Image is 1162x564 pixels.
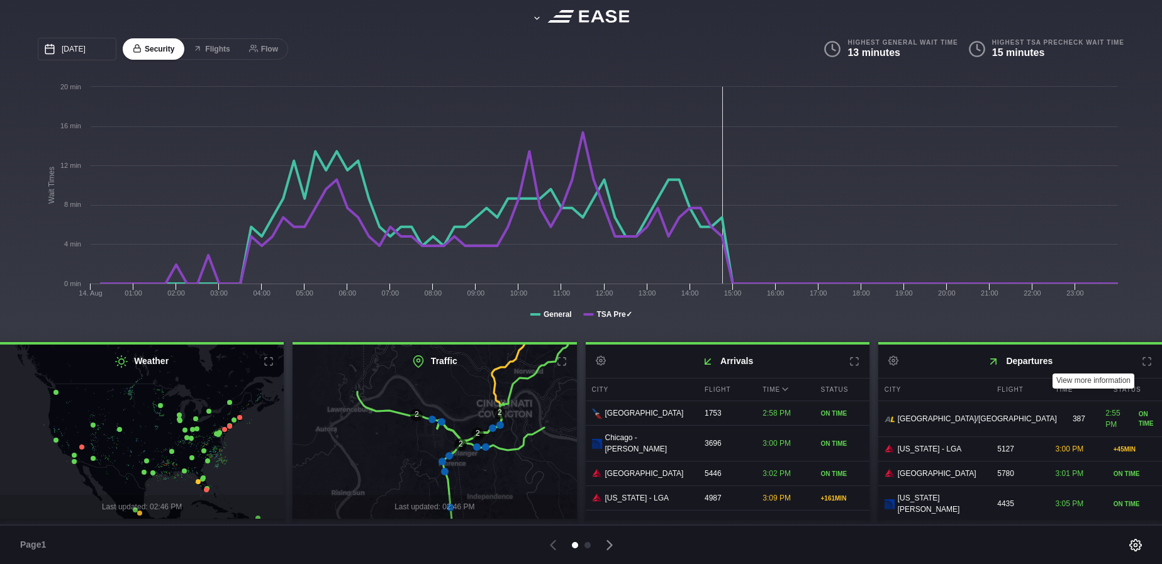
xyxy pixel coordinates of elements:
tspan: 16 min [60,122,81,130]
div: ON TIME [821,439,863,448]
button: Flow [239,38,288,60]
text: 18:00 [852,289,870,297]
span: [GEOGRAPHIC_DATA] [605,468,684,479]
div: 387 [1066,407,1096,431]
div: ON TIME [1139,409,1156,428]
span: 3:00 PM [763,439,791,448]
text: 13:00 [639,289,656,297]
tspan: 0 min [64,280,81,287]
span: 2:58 PM [763,409,791,417]
span: Page 1 [20,538,52,551]
div: 3696 [698,431,753,455]
span: 2:55 PM [1105,409,1120,429]
div: 4897 [698,516,753,540]
div: Time [1049,379,1104,401]
h2: Departures [878,345,1162,378]
tspan: 14. Aug [79,289,102,297]
tspan: 8 min [64,201,81,208]
text: 08:00 [425,289,442,297]
span: Chicago - [PERSON_NAME] [605,432,690,455]
text: 17:00 [810,289,827,297]
text: 14:00 [681,289,699,297]
text: 23:00 [1066,289,1084,297]
text: 07:00 [382,289,399,297]
text: 03:00 [210,289,228,297]
div: 4435 [991,492,1046,516]
div: ON TIME [1114,469,1156,478]
span: [GEOGRAPHIC_DATA] [898,468,976,479]
text: 04:00 [253,289,271,297]
input: mm/dd/yyyy [38,38,116,60]
span: Chicago - [PERSON_NAME] [605,517,690,539]
span: [US_STATE] - LGA [605,492,669,504]
tspan: TSA Pre✓ [596,310,632,319]
div: 5127 [991,437,1046,461]
tspan: 20 min [60,83,81,91]
div: 5780 [991,462,1046,485]
div: 2 [410,409,423,421]
span: 3:00 PM [1056,445,1084,453]
span: 3:09 PM [763,494,791,502]
div: City [586,379,696,401]
text: 16:00 [767,289,785,297]
div: Time [756,379,811,401]
div: ON TIME [821,469,863,478]
span: 3:02 PM [763,469,791,478]
h2: Traffic [293,345,576,378]
tspan: General [544,310,572,319]
div: ON TIME [821,409,863,418]
text: 06:00 [338,289,356,297]
text: 21:00 [981,289,998,297]
tspan: 4 min [64,240,81,248]
h2: Arrivals [586,345,869,378]
span: 3:05 PM [1056,499,1084,508]
tspan: 12 min [60,162,81,169]
div: City [878,379,988,401]
div: 2 [471,428,484,440]
text: 12:00 [596,289,613,297]
div: Status [815,379,869,401]
div: Flight [698,379,753,401]
div: 5446 [698,462,753,485]
button: Flights [183,38,240,60]
span: [US_STATE] - LGA [898,443,962,455]
div: Status [1107,379,1162,401]
div: Flight [991,379,1046,401]
span: 3:01 PM [1056,469,1084,478]
b: Highest TSA PreCheck Wait Time [992,38,1124,47]
text: 20:00 [938,289,956,297]
tspan: Wait Times [47,167,56,204]
button: Security [123,38,184,60]
text: 11:00 [553,289,571,297]
b: Highest General Wait Time [847,38,958,47]
span: [GEOGRAPHIC_DATA] [605,407,684,419]
b: 15 minutes [992,47,1045,58]
div: Last updated: 02:46 PM [293,495,576,519]
text: 01:00 [125,289,142,297]
span: [GEOGRAPHIC_DATA]/[GEOGRAPHIC_DATA] [898,413,1057,424]
div: + 45 MIN [1114,445,1156,454]
div: 2 [454,438,467,451]
text: 19:00 [895,289,913,297]
text: 05:00 [296,289,313,297]
text: 22:00 [1024,289,1041,297]
text: 15:00 [724,289,742,297]
text: 02:00 [167,289,185,297]
div: + 161 MIN [821,494,863,503]
text: 10:00 [510,289,528,297]
b: 13 minutes [847,47,900,58]
text: 09:00 [467,289,485,297]
div: 4987 [698,486,753,510]
div: ON TIME [1114,499,1156,509]
div: 1753 [698,401,753,425]
span: [US_STATE][PERSON_NAME] [898,492,982,515]
div: 2 [493,407,506,419]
